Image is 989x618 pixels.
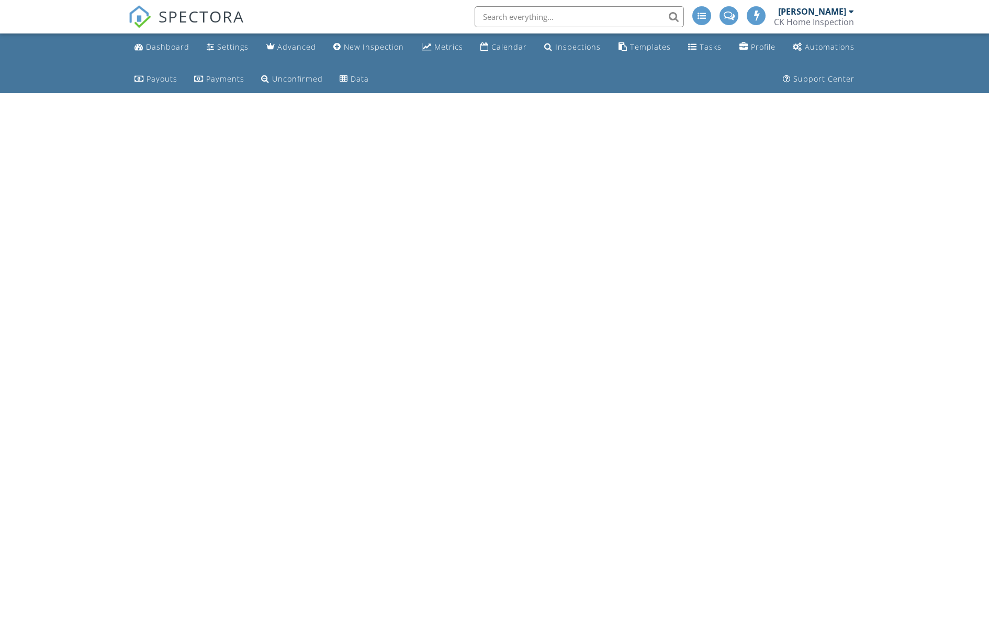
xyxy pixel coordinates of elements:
[128,5,151,28] img: The Best Home Inspection Software - Spectora
[475,6,684,27] input: Search everything...
[418,38,467,57] a: Metrics
[751,42,776,52] div: Profile
[684,38,726,57] a: Tasks
[272,74,323,84] div: Unconfirmed
[555,42,601,52] div: Inspections
[351,74,369,84] div: Data
[146,42,189,52] div: Dashboard
[540,38,605,57] a: Inspections
[130,70,182,89] a: Payouts
[206,74,244,84] div: Payments
[778,6,846,17] div: [PERSON_NAME]
[159,5,244,27] span: SPECTORA
[217,42,249,52] div: Settings
[700,42,722,52] div: Tasks
[128,14,244,36] a: SPECTORA
[614,38,675,57] a: Templates
[491,42,527,52] div: Calendar
[805,42,855,52] div: Automations
[190,70,249,89] a: Payments
[130,38,194,57] a: Dashboard
[277,42,316,52] div: Advanced
[476,38,531,57] a: Calendar
[257,70,327,89] a: Unconfirmed
[789,38,859,57] a: Automations (Advanced)
[434,42,463,52] div: Metrics
[774,17,854,27] div: CK Home Inspection
[335,70,373,89] a: Data
[735,38,780,57] a: Company Profile
[793,74,855,84] div: Support Center
[203,38,253,57] a: Settings
[262,38,320,57] a: Advanced
[630,42,671,52] div: Templates
[779,70,859,89] a: Support Center
[329,38,408,57] a: New Inspection
[147,74,177,84] div: Payouts
[344,42,404,52] div: New Inspection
